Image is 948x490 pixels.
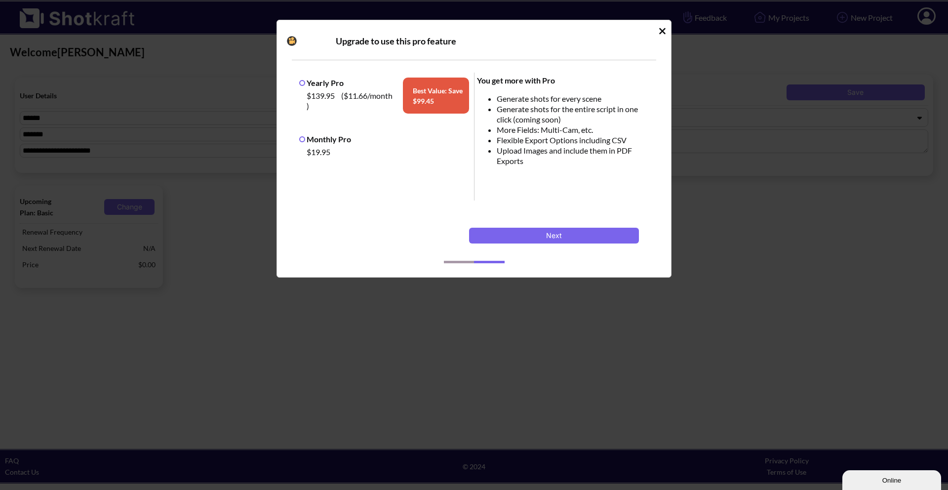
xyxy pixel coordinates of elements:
button: Next [469,228,639,244]
span: Best Value: Save $ 99.45 [403,78,469,114]
li: Flexible Export Options including CSV [497,135,652,145]
iframe: chat widget [842,468,943,490]
label: Monthly Pro [299,134,351,144]
div: You get more with Pro [477,75,652,85]
li: Upload Images and include them in PDF Exports [497,145,652,166]
li: Generate shots for every scene [497,93,652,104]
div: Idle Modal [276,20,671,278]
div: $139.95 [304,88,398,114]
div: Upgrade to use this pro feature [336,35,645,47]
span: ( $11.66 /month ) [307,91,393,111]
label: Yearly Pro [299,78,344,87]
img: Camera Icon [284,34,299,48]
li: Generate shots for the entire script in one click (coming soon) [497,104,652,124]
div: $19.95 [304,144,469,160]
li: More Fields: Multi-Cam, etc. [497,124,652,135]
